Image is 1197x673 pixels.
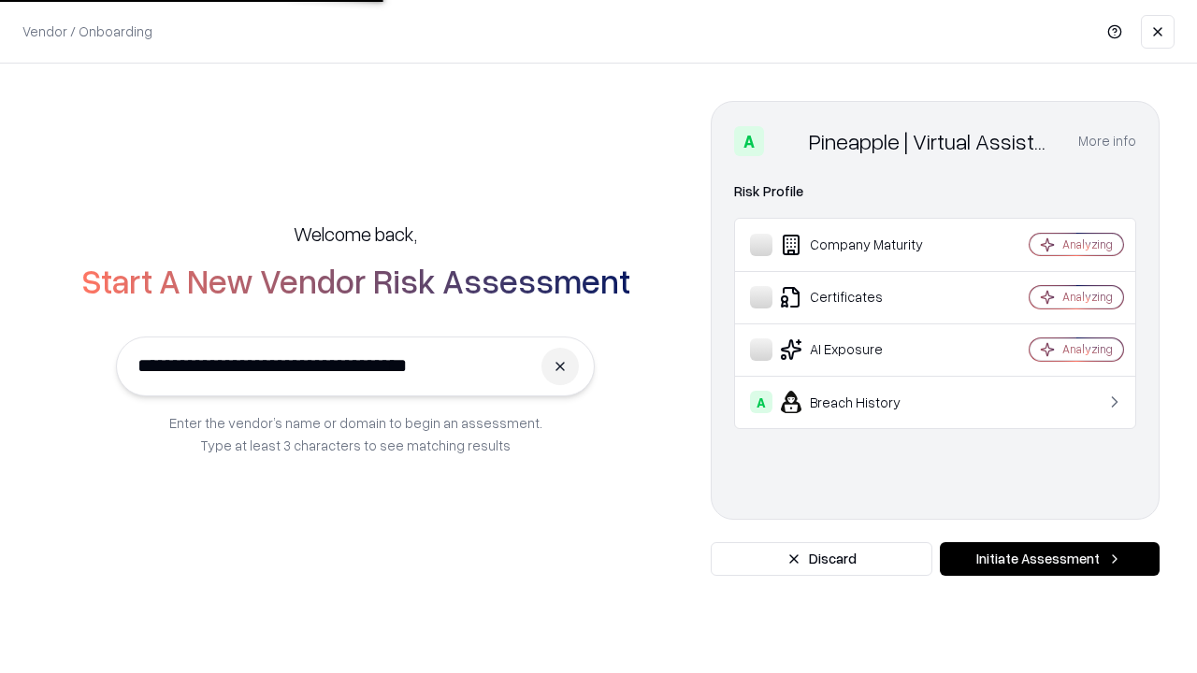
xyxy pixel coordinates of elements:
[294,221,417,247] h5: Welcome back,
[809,126,1056,156] div: Pineapple | Virtual Assistant Agency
[734,126,764,156] div: A
[750,286,973,308] div: Certificates
[734,180,1136,203] div: Risk Profile
[1062,341,1113,357] div: Analyzing
[711,542,932,576] button: Discard
[750,391,772,413] div: A
[1078,124,1136,158] button: More info
[940,542,1160,576] button: Initiate Assessment
[81,262,630,299] h2: Start A New Vendor Risk Assessment
[772,126,801,156] img: Pineapple | Virtual Assistant Agency
[169,411,542,456] p: Enter the vendor’s name or domain to begin an assessment. Type at least 3 characters to see match...
[1062,289,1113,305] div: Analyzing
[22,21,152,41] p: Vendor / Onboarding
[750,234,973,256] div: Company Maturity
[750,391,973,413] div: Breach History
[750,338,973,361] div: AI Exposure
[1062,236,1113,252] div: Analyzing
